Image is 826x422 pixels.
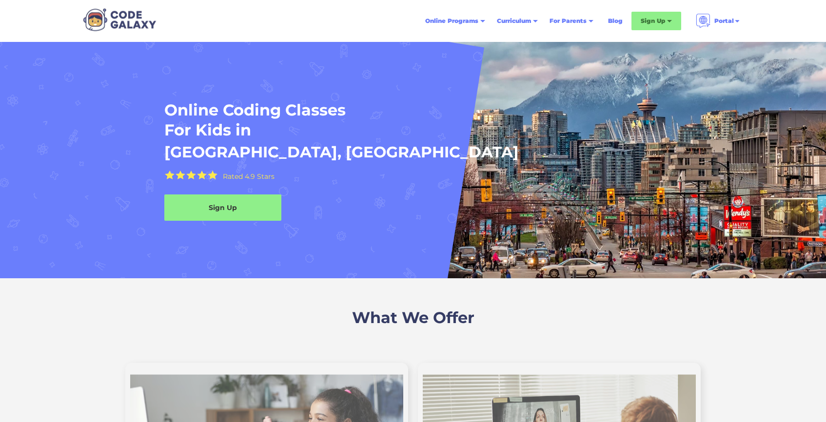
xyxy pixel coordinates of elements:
img: Yellow Star - the Code Galaxy [208,171,217,180]
div: Portal [690,10,747,32]
h1: Online Coding Classes For Kids in [164,100,586,140]
img: Yellow Star - the Code Galaxy [186,171,196,180]
img: Yellow Star - the Code Galaxy [165,171,175,180]
h1: [GEOGRAPHIC_DATA], [GEOGRAPHIC_DATA] [164,142,519,162]
div: Curriculum [497,16,531,26]
a: Blog [602,12,629,30]
div: Rated 4.9 Stars [223,173,275,180]
div: Online Programs [425,16,478,26]
div: For Parents [544,12,599,30]
div: Curriculum [491,12,544,30]
a: Sign Up [164,194,281,221]
div: Sign Up [164,203,281,212]
div: Sign Up [641,16,665,26]
div: Sign Up [631,12,681,30]
div: Portal [714,16,734,26]
div: For Parents [550,16,587,26]
img: Yellow Star - the Code Galaxy [176,171,185,180]
img: Yellow Star - the Code Galaxy [197,171,207,180]
div: Online Programs [419,12,491,30]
